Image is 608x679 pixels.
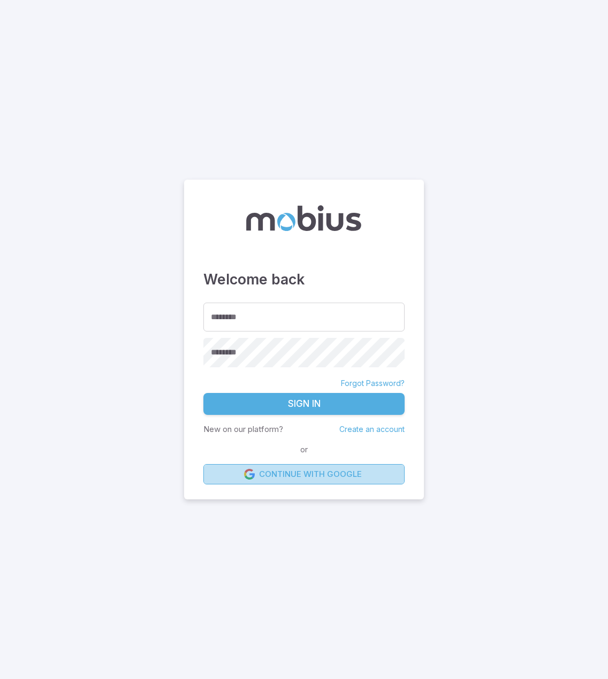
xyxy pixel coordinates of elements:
a: Forgot Password? [341,378,405,389]
a: Create an account [339,425,405,434]
span: or [298,444,310,456]
h3: Welcome back [203,268,405,290]
a: Continue with Google [203,464,405,484]
p: New on our platform? [203,423,283,435]
button: Sign In [203,393,405,415]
